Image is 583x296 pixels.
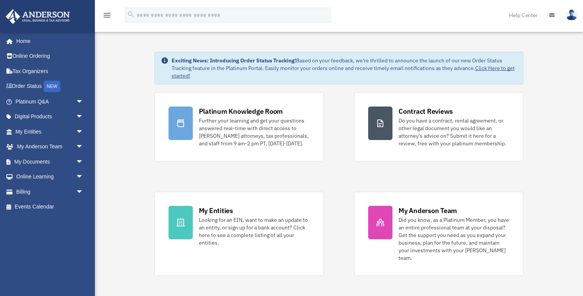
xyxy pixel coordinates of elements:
span: arrow_drop_down [76,184,91,200]
span: arrow_drop_down [76,94,91,110]
a: Platinum Q&Aarrow_drop_down [5,94,95,109]
a: Events Calendar [5,199,95,215]
span: arrow_drop_down [76,169,91,185]
div: Based on your feedback, we're thrilled to announce the launch of our new Order Status Tracking fe... [172,57,517,80]
strong: Exciting News: Introducing Order Status Tracking! [172,57,296,64]
a: Contract Reviews Do you have a contract, rental agreement, or other legal document you would like... [354,92,523,161]
div: NEW [44,81,60,92]
a: Tax Organizers [5,64,95,79]
div: Looking for an EIN, want to make an update to an entity, or sign up for a bank account? Click her... [199,216,310,247]
img: User Pic [566,10,577,21]
i: menu [102,11,112,20]
a: My Anderson Teamarrow_drop_down [5,139,95,154]
span: arrow_drop_down [76,124,91,140]
a: Billingarrow_drop_down [5,184,95,199]
a: My Entities Looking for an EIN, want to make an update to an entity, or sign up for a bank accoun... [154,192,324,276]
a: Click Here to get started! [172,65,515,79]
a: Platinum Knowledge Room Further your learning and get your questions answered real-time with dire... [154,92,324,161]
div: Contract Reviews [399,107,453,116]
div: Did you know, as a Platinum Member, you have an entire professional team at your disposal? Get th... [399,216,509,262]
a: My Anderson Team Did you know, as a Platinum Member, you have an entire professional team at your... [354,192,523,276]
div: Do you have a contract, rental agreement, or other legal document you would like an attorney's ad... [399,117,509,147]
i: search [127,10,135,19]
a: menu [102,13,112,20]
a: Online Ordering [5,49,95,64]
div: Further your learning and get your questions answered real-time with direct access to [PERSON_NAM... [199,117,310,147]
span: arrow_drop_down [76,154,91,170]
span: arrow_drop_down [76,109,91,125]
div: Platinum Knowledge Room [199,107,283,116]
a: My Entitiesarrow_drop_down [5,124,95,139]
img: Anderson Advisors Platinum Portal [3,9,72,24]
a: Home [5,33,91,49]
div: My Entities [199,206,233,215]
div: My Anderson Team [399,206,457,215]
a: Digital Productsarrow_drop_down [5,109,95,124]
span: arrow_drop_down [76,139,91,155]
a: My Documentsarrow_drop_down [5,154,95,169]
a: Online Learningarrow_drop_down [5,169,95,185]
a: Order StatusNEW [5,79,95,94]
